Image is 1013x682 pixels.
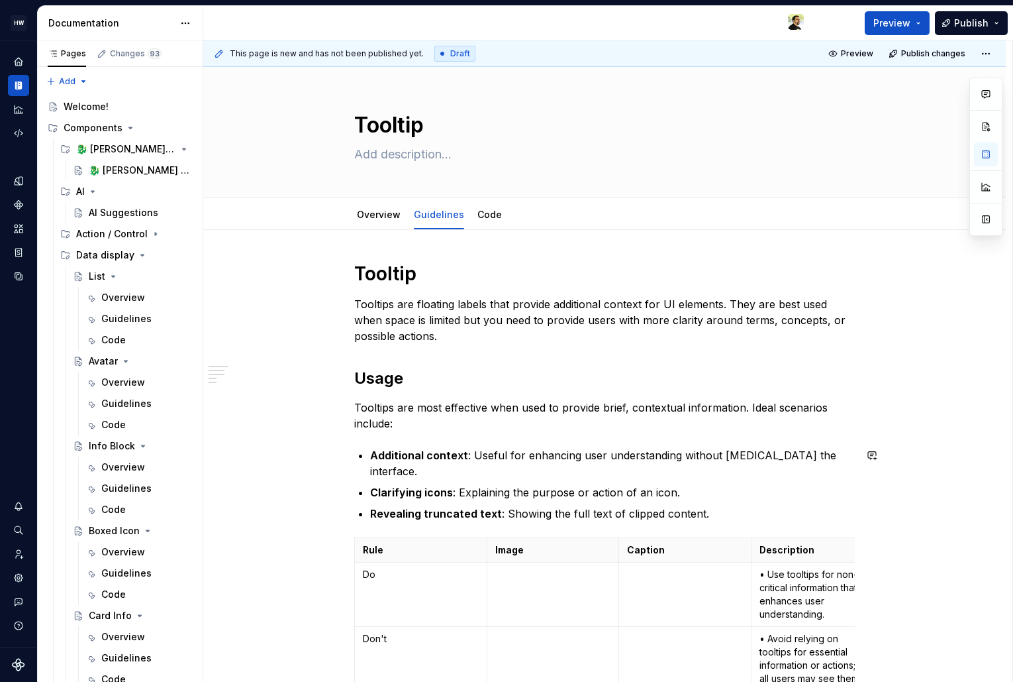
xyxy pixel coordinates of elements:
[68,202,197,223] a: AI Suggestions
[101,291,145,304] div: Overview
[8,218,29,239] a: Assets
[357,209,401,220] a: Overview
[89,206,158,219] div: AI Suggestions
[80,626,197,648] a: Overview
[80,478,197,499] a: Guidelines
[80,499,197,520] a: Code
[8,567,29,589] div: Settings
[89,164,189,177] div: 🐉 [PERSON_NAME] lab
[935,11,1008,35] button: Publish
[76,142,176,156] div: 🐉 [PERSON_NAME] lab
[363,568,479,581] p: Do
[8,543,29,565] a: Invite team
[101,461,145,474] div: Overview
[68,266,197,287] a: List
[68,435,197,457] a: Info Block
[472,200,507,228] div: Code
[89,609,132,622] div: Card Info
[80,414,197,435] a: Code
[370,506,855,522] p: : Showing the full text of clipped content.
[76,249,134,262] div: Data display
[8,242,29,263] a: Storybook stories
[11,15,26,31] div: HW
[76,227,148,241] div: Action / Control
[901,48,965,59] span: Publish changes
[363,632,479,646] p: Don't
[68,351,197,372] a: Avatar
[450,48,470,59] span: Draft
[627,543,743,557] p: Caption
[89,524,140,538] div: Boxed Icon
[101,588,126,601] div: Code
[48,48,86,59] div: Pages
[80,457,197,478] a: Overview
[76,185,85,198] div: AI
[8,51,29,72] a: Home
[80,563,197,584] a: Guidelines
[55,181,197,202] div: AI
[841,48,873,59] span: Preview
[64,100,109,113] div: Welcome!
[89,270,105,283] div: List
[865,11,930,35] button: Preview
[80,584,197,605] a: Code
[80,372,197,393] a: Overview
[89,355,118,368] div: Avatar
[80,308,197,329] a: Guidelines
[42,72,92,91] button: Add
[12,658,25,671] svg: Supernova Logo
[230,48,424,59] span: This page is new and has not been published yet.
[354,368,855,389] h2: Usage
[8,170,29,192] a: Design tokens
[101,397,152,410] div: Guidelines
[101,567,152,580] div: Guidelines
[55,245,197,266] div: Data display
[80,329,197,351] a: Code
[495,543,611,557] p: Image
[8,123,29,144] a: Code automation
[370,447,855,479] p: : Useful for enhancing user understanding without [MEDICAL_DATA] the interface.
[42,117,197,139] div: Components
[8,591,29,612] button: Contact support
[8,266,29,287] div: Data sources
[101,418,126,431] div: Code
[873,17,910,30] span: Preview
[68,520,197,541] a: Boxed Icon
[370,486,453,499] strong: Clarifying icons
[101,545,145,559] div: Overview
[8,194,29,215] a: Components
[352,109,852,141] textarea: Tooltip
[148,48,162,59] span: 93
[363,543,479,557] p: Rule
[885,44,971,63] button: Publish changes
[352,200,406,228] div: Overview
[8,75,29,96] a: Documentation
[954,17,989,30] span: Publish
[8,99,29,120] a: Analytics
[101,333,126,347] div: Code
[477,209,502,220] a: Code
[42,96,197,117] a: Welcome!
[759,543,875,557] p: Description
[80,541,197,563] a: Overview
[354,296,855,344] p: Tooltips are floating labels that provide additional context for UI elements. They are best used ...
[101,482,152,495] div: Guidelines
[80,287,197,308] a: Overview
[68,605,197,626] a: Card Info
[89,439,135,453] div: Info Block
[80,393,197,414] a: Guidelines
[824,44,879,63] button: Preview
[55,223,197,245] div: Action / Control
[101,312,152,325] div: Guidelines
[788,14,804,30] img: Honza Toman
[48,17,173,30] div: Documentation
[8,520,29,541] button: Search ⌘K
